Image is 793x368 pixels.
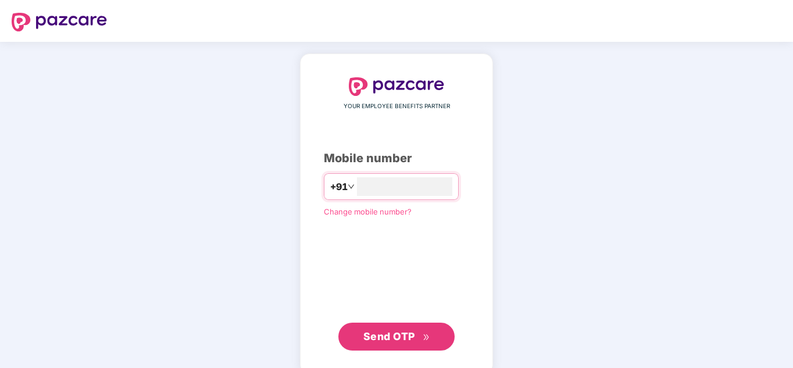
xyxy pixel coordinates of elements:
button: Send OTPdouble-right [338,323,455,351]
span: down [348,183,355,190]
span: +91 [330,180,348,194]
img: logo [349,77,444,96]
a: Change mobile number? [324,207,412,216]
span: double-right [423,334,430,341]
img: logo [12,13,107,31]
div: Mobile number [324,149,469,167]
span: Send OTP [363,330,415,342]
span: YOUR EMPLOYEE BENEFITS PARTNER [344,102,450,111]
